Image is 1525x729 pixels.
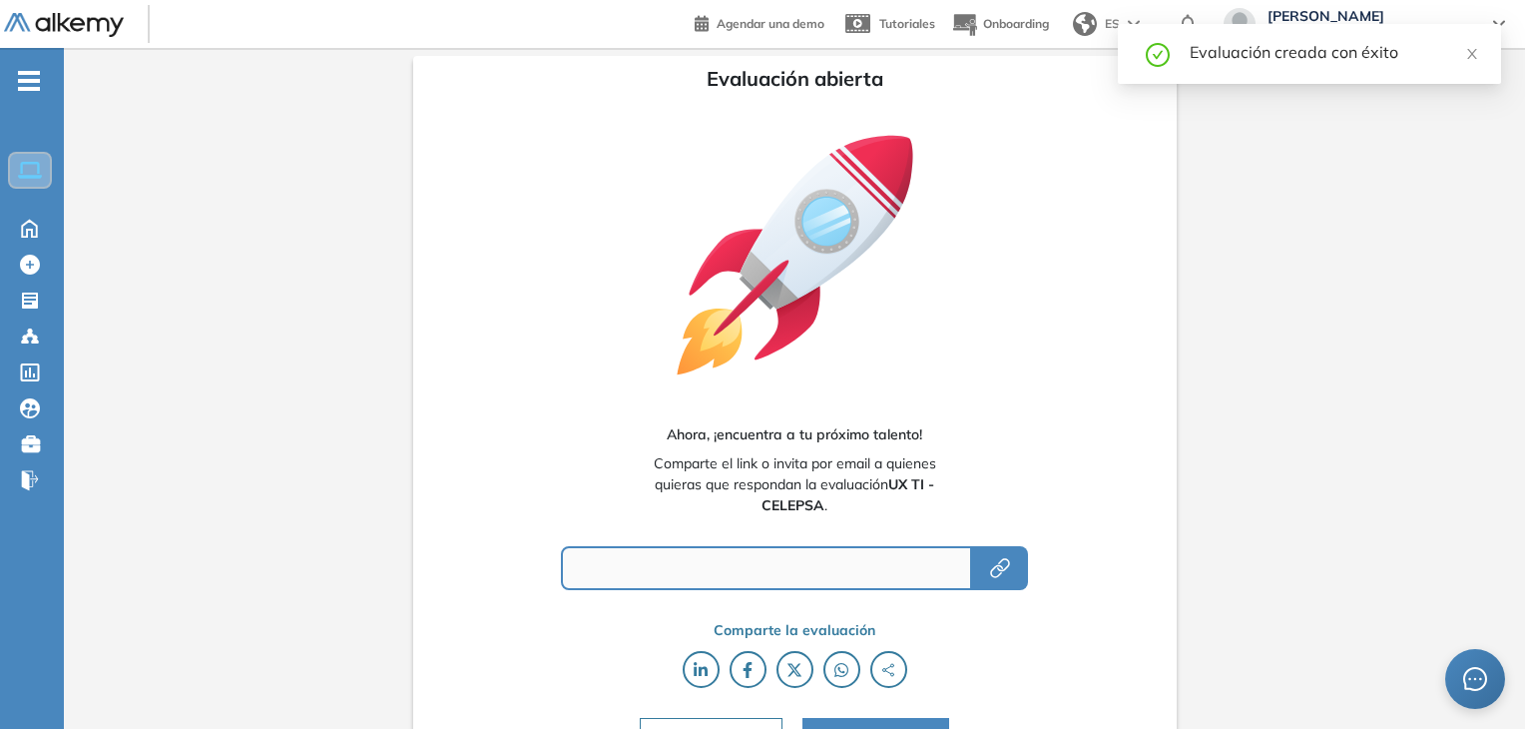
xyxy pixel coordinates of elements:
[707,64,883,94] span: Evaluación abierta
[951,3,1049,46] button: Onboarding
[1105,15,1120,33] span: ES
[717,16,824,31] span: Agendar una demo
[1190,40,1477,64] div: Evaluación creada con éxito
[1463,667,1488,692] span: message
[1268,8,1473,24] span: [PERSON_NAME]
[983,16,1049,31] span: Onboarding
[4,13,124,38] img: Logo
[645,453,943,516] span: Comparte el link o invita por email a quienes quieras que respondan la evaluación .
[1073,12,1097,36] img: world
[695,10,824,34] a: Agendar una demo
[714,620,875,641] span: Comparte la evaluación
[18,79,40,83] i: -
[667,424,922,445] span: Ahora, ¡encuentra a tu próximo talento!
[1465,47,1479,61] span: close
[879,16,935,31] span: Tutoriales
[1128,20,1140,28] img: arrow
[1146,40,1170,67] span: check-circle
